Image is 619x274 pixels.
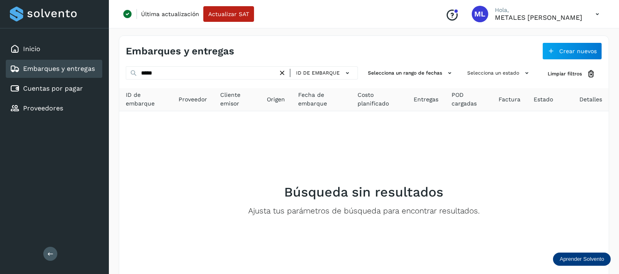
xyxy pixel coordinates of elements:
div: Proveedores [6,99,102,117]
span: POD cargadas [452,91,485,108]
button: Actualizar SAT [203,6,254,22]
span: Actualizar SAT [208,11,249,17]
span: Origen [267,95,285,104]
span: Crear nuevos [559,48,597,54]
span: Fecha de embarque [298,91,345,108]
span: ID de embarque [126,91,165,108]
div: Embarques y entregas [6,60,102,78]
a: Proveedores [23,104,63,112]
div: Inicio [6,40,102,58]
span: Entregas [414,95,438,104]
button: ID de embarque [294,67,354,79]
span: Proveedor [179,95,207,104]
span: ID de embarque [296,69,340,77]
span: Costo planificado [358,91,400,108]
div: Aprender Solvento [553,253,611,266]
p: METALES LOZANO [495,14,582,21]
a: Inicio [23,45,40,53]
p: Ajusta tus parámetros de búsqueda para encontrar resultados. [248,206,480,216]
span: Factura [499,95,520,104]
p: Aprender Solvento [560,256,604,262]
span: Limpiar filtros [548,70,582,77]
a: Embarques y entregas [23,65,95,73]
h4: Embarques y entregas [126,45,234,57]
button: Selecciona un estado [464,66,534,80]
p: Hola, [495,7,582,14]
button: Crear nuevos [542,42,602,60]
button: Selecciona un rango de fechas [365,66,457,80]
button: Limpiar filtros [541,66,602,82]
span: Estado [534,95,553,104]
a: Cuentas por pagar [23,84,83,92]
p: Última actualización [141,10,199,18]
span: Detalles [579,95,602,104]
span: Cliente emisor [220,91,254,108]
h2: Búsqueda sin resultados [285,184,444,200]
div: Cuentas por pagar [6,80,102,98]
